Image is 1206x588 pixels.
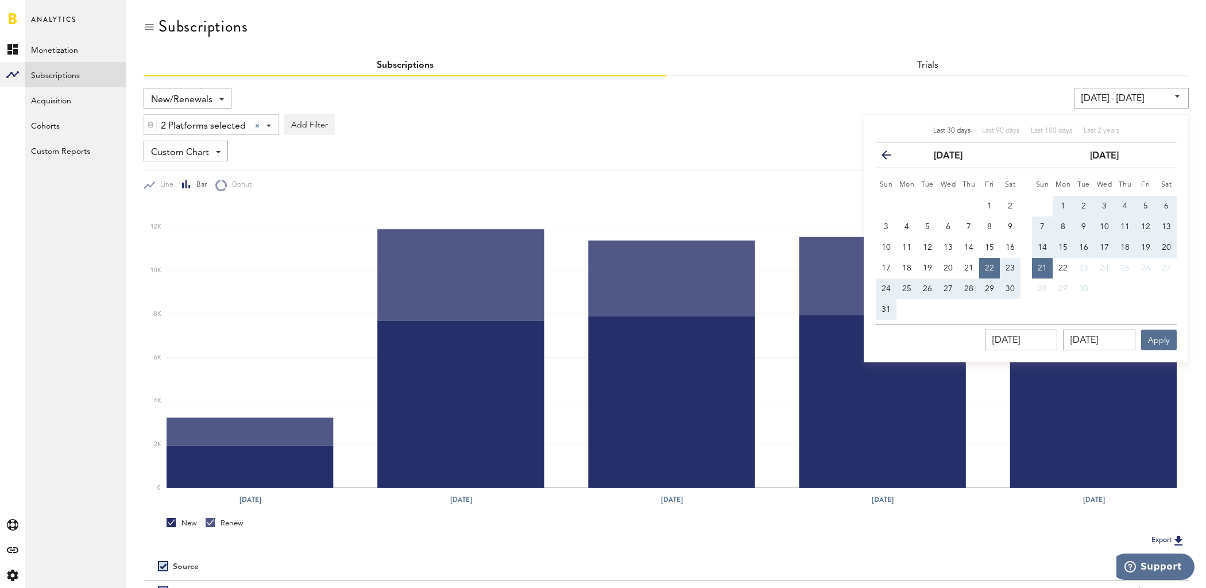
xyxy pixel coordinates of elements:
[1073,216,1094,237] button: 9
[967,223,971,231] span: 7
[923,243,932,252] span: 12
[902,285,911,293] span: 25
[1156,258,1177,278] button: 27
[147,121,154,129] img: trash_awesome_blue.svg
[979,258,1000,278] button: 22
[876,237,896,258] button: 10
[1120,243,1130,252] span: 18
[150,224,161,230] text: 12K
[173,562,199,572] div: Source
[1063,330,1135,350] input: __/__/____
[917,278,938,299] button: 26
[157,485,161,491] text: 0
[876,258,896,278] button: 17
[1102,202,1107,210] span: 3
[884,223,888,231] span: 3
[896,278,917,299] button: 25
[985,181,994,188] small: Friday
[944,285,953,293] span: 27
[1032,278,1053,299] button: 28
[979,196,1000,216] button: 1
[154,311,161,317] text: 8K
[661,494,683,505] text: [DATE]
[167,518,197,528] div: New
[159,17,248,36] div: Subscriptions
[1148,533,1189,548] button: Export
[1058,243,1068,252] span: 15
[1094,258,1115,278] button: 24
[985,243,994,252] span: 15
[1161,181,1172,188] small: Saturday
[1008,202,1012,210] span: 2
[284,114,335,135] button: Add Filter
[25,37,126,62] a: Monetization
[882,305,891,314] span: 31
[1058,264,1068,272] span: 22
[1031,127,1072,134] span: Last 180 days
[1053,216,1073,237] button: 8
[151,90,212,110] span: New/Renewals
[1156,237,1177,258] button: 20
[923,285,932,293] span: 26
[979,278,1000,299] button: 29
[154,399,161,404] text: 4K
[1053,278,1073,299] button: 29
[1077,181,1090,188] small: Tuesday
[1079,264,1088,272] span: 23
[1094,237,1115,258] button: 17
[1000,278,1021,299] button: 30
[1116,554,1195,582] iframe: Opens a widget where you can find more information
[1079,285,1088,293] span: 30
[938,216,958,237] button: 6
[1053,258,1073,278] button: 22
[880,181,893,188] small: Sunday
[1135,216,1156,237] button: 12
[917,258,938,278] button: 19
[1000,237,1021,258] button: 16
[1038,285,1047,293] span: 28
[902,243,911,252] span: 11
[958,258,979,278] button: 21
[896,216,917,237] button: 4
[1079,243,1088,252] span: 16
[944,243,953,252] span: 13
[1120,264,1130,272] span: 25
[1097,181,1112,188] small: Wednesday
[1094,216,1115,237] button: 10
[958,216,979,237] button: 7
[154,355,161,361] text: 6K
[1061,202,1065,210] span: 1
[1073,258,1094,278] button: 23
[1172,533,1185,547] img: Export
[1156,196,1177,216] button: 6
[1100,243,1109,252] span: 17
[1162,264,1171,272] span: 27
[1056,181,1071,188] small: Monday
[155,180,173,190] span: Line
[227,180,252,190] span: Donut
[377,61,434,70] a: Subscriptions
[933,127,971,134] span: Last 30 days
[1141,264,1150,272] span: 26
[964,264,973,272] span: 21
[985,285,994,293] span: 29
[25,62,126,87] a: Subscriptions
[899,181,915,188] small: Monday
[882,285,891,293] span: 24
[1000,216,1021,237] button: 9
[876,216,896,237] button: 3
[450,494,472,505] text: [DATE]
[1008,223,1012,231] span: 9
[987,202,992,210] span: 1
[923,264,932,272] span: 19
[985,264,994,272] span: 22
[1073,278,1094,299] button: 30
[876,299,896,320] button: 31
[1115,216,1135,237] button: 11
[882,243,891,252] span: 10
[938,278,958,299] button: 27
[1006,285,1015,293] span: 30
[1135,196,1156,216] button: 5
[255,123,260,128] div: Clear
[1141,330,1177,350] button: Apply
